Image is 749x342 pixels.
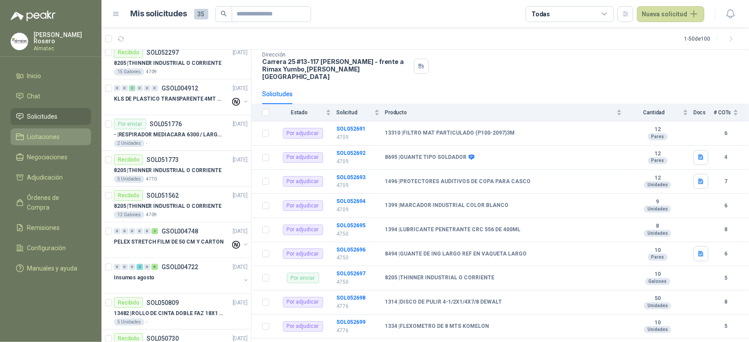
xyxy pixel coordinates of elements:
span: Remisiones [27,223,60,233]
th: Cantidad [627,104,693,121]
div: 0 [121,264,128,270]
button: Nueva solicitud [637,6,704,22]
b: 5 [714,322,738,331]
div: Galones [645,278,670,285]
p: 4709 [146,68,157,75]
b: 4 [714,153,738,162]
a: Licitaciones [11,128,91,145]
div: Por adjudicar [283,200,323,211]
b: 6 [714,129,738,138]
div: Por enviar [287,273,319,283]
th: # COTs [714,104,749,121]
p: SOL051773 [147,157,179,163]
p: - | RESPIRADOR MEDIACARA 6300 / LARGE - TALLA GRANDE [114,131,224,139]
a: SOL052698 [336,295,365,301]
p: 4776 [336,327,380,335]
p: SOL051776 [150,121,182,127]
a: SOL052694 [336,198,365,204]
b: 8494 | GUANTE DE ING LARGO REF EN VAQUETA LARGO [385,251,527,258]
p: 8205 | THINNER INDUSTRIAL O CORRIENTE [114,202,222,210]
p: Dirección [262,52,410,58]
a: SOL052693 [336,174,365,180]
span: Chat [27,91,41,101]
p: 4709 [336,181,380,190]
b: 8695 | GUANTE TIPO SOLDADOR [385,154,467,161]
b: 6 [714,250,738,258]
div: Recibido [114,47,143,58]
p: GSOL004748 [162,228,198,234]
a: Solicitudes [11,108,91,125]
span: Solicitudes [27,112,58,121]
b: 6 [714,202,738,210]
p: 4750 [336,278,380,286]
div: Por adjudicar [283,297,323,308]
div: 0 [121,85,128,91]
p: 4709 [336,206,380,214]
div: Unidades [644,206,671,213]
b: 12 [627,126,688,133]
div: 5 Unidades [114,319,144,326]
p: [DATE] [233,227,248,236]
b: 1334 | FLEXOMETRO DE 8 MTS KOMELON [385,323,489,330]
p: [DATE] [233,263,248,271]
div: Unidades [644,326,671,333]
p: GSOL004722 [162,264,198,270]
p: SOL050809 [147,300,179,306]
div: 0 [129,264,135,270]
div: Por adjudicar [283,176,323,187]
div: Por adjudicar [283,225,323,235]
p: GSOL004912 [162,85,198,91]
b: 12 [627,150,688,158]
a: Adjudicación [11,169,91,186]
div: Por enviar [114,119,146,129]
p: SOL052297 [147,49,179,56]
a: 0 0 2 0 0 0 GSOL004912[DATE] KLS DE PLASTICO TRANSPARENTE 4MT CAL 4 Y CINTA TRA [114,83,249,111]
p: 8205 | THINNER INDUSTRIAL O CORRIENTE [114,59,222,68]
div: 2 [151,228,158,234]
div: Unidades [644,181,671,188]
p: [DATE] [233,299,248,307]
a: Remisiones [11,219,91,236]
b: 10 [627,271,688,278]
p: [DATE] [233,120,248,128]
a: RecibidoSOL051773[DATE] 8205 |THINNER INDUSTRIAL O CORRIENTE5 Unidades4770 [102,151,251,187]
div: Por adjudicar [283,128,323,139]
b: SOL052697 [336,271,365,277]
div: Pares [648,133,668,140]
b: 1496 | PROTECTORES AUDITIVOS DE COPA PARA CASCO [385,178,531,185]
span: Órdenes de Compra [27,193,83,212]
p: 4709 [336,158,380,166]
div: 6 [151,264,158,270]
div: Pares [648,254,668,261]
p: PELEX STRETCH FILM DE 50 CM Y CARTON [114,238,224,246]
div: Todas [531,9,550,19]
p: 8205 | THINNER INDUSTRIAL O CORRIENTE [114,166,222,175]
a: SOL052691 [336,126,365,132]
a: Inicio [11,68,91,84]
b: 12 [627,175,688,182]
p: [PERSON_NAME] Rosero [34,32,91,44]
div: 2 Unidades [114,140,144,147]
p: - [146,140,147,147]
div: 0 [136,228,143,234]
a: Configuración [11,240,91,256]
img: Logo peakr [11,11,56,21]
div: 0 [144,85,151,91]
img: Company Logo [11,33,28,50]
p: SOL050730 [147,335,179,342]
div: 1 - 50 de 100 [684,32,738,46]
th: Producto [385,104,627,121]
b: SOL052699 [336,319,365,325]
p: SOL051562 [147,192,179,199]
div: Unidades [644,302,671,309]
th: Estado [275,104,336,121]
span: Inicio [27,71,41,81]
div: 15 Galones [114,68,144,75]
p: 4750 [336,254,380,262]
a: 0 0 0 0 0 2 GSOL004748[DATE] PELEX STRETCH FILM DE 50 CM Y CARTON [114,226,249,254]
a: RecibidoSOL051562[DATE] 8205 |THINNER INDUSTRIAL O CORRIENTE12 Galones4709 [102,187,251,222]
p: - [146,319,147,326]
span: # COTs [714,109,731,116]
